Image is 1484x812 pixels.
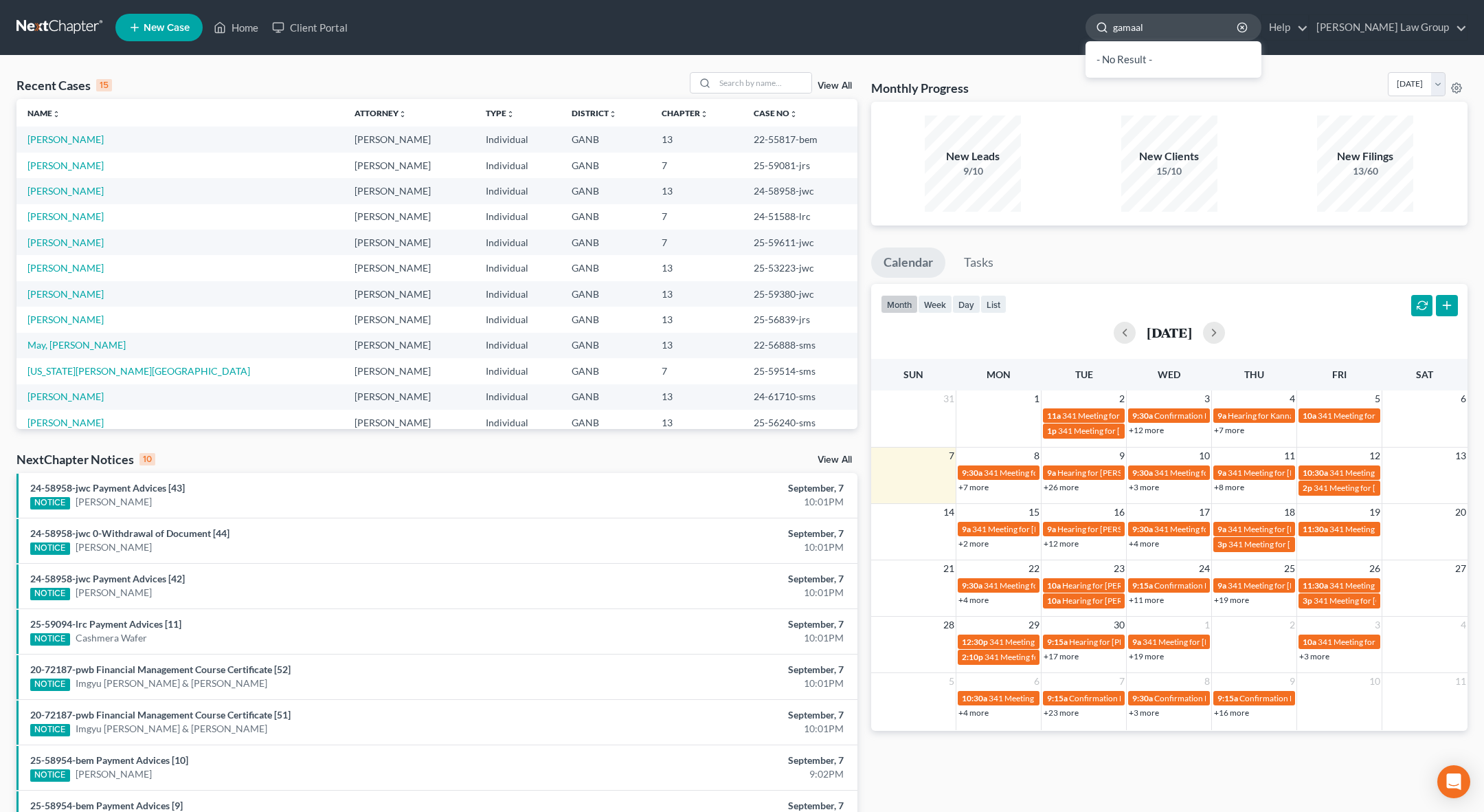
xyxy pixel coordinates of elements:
span: Fri [1332,369,1347,380]
td: 25-59380-jwc [743,281,857,307]
span: 11a [1047,410,1061,421]
h2: [DATE] [1147,325,1192,340]
a: [PERSON_NAME] Law Group [1309,15,1467,40]
a: 20-72187-pwb Financial Management Course Certificate [51] [30,709,291,721]
div: NOTICE [30,588,70,600]
span: 7 [1118,673,1126,690]
a: +7 more [958,482,989,492]
span: 18 [1283,504,1296,520]
td: Individual [475,127,561,152]
a: May, [PERSON_NAME] [27,339,126,351]
a: +7 more [1214,425,1244,435]
span: Mon [987,369,1011,380]
td: Individual [475,333,561,358]
span: 20 [1454,504,1468,520]
td: Individual [475,230,561,255]
span: 9:30a [962,468,982,478]
span: 22 [1027,560,1041,577]
span: 13 [1454,448,1468,464]
a: +8 more [1214,482,1244,492]
span: 3p [1217,539,1227,549]
td: GANB [561,204,651,230]
div: NextChapter Notices [16,451,155,468]
div: Recent Cases [16,77,112,94]
div: September, 7 [581,708,843,722]
i: unfold_more [789,110,798,118]
span: 11:30a [1303,580,1328,591]
i: unfold_more [700,110,708,118]
td: [PERSON_NAME] [344,384,475,410]
span: 1 [1203,617,1211,633]
a: Case Nounfold_more [754,108,798,118]
span: 9a [1217,580,1226,591]
span: 341 Meeting for [PERSON_NAME] [1058,426,1182,436]
div: NOTICE [30,497,70,509]
div: 15 [96,79,112,91]
span: 341 Meeting for [PERSON_NAME] [985,652,1108,662]
span: 10a [1303,410,1316,421]
span: 341 Meeting for [PERSON_NAME] [1228,580,1351,591]
span: 3 [1373,617,1382,633]
span: 10a [1047,580,1061,591]
td: GANB [561,153,651,178]
span: Hearing for [PERSON_NAME] [1057,524,1165,534]
span: 1 [1033,391,1041,407]
span: 11:30a [1303,524,1328,534]
div: 10:01PM [581,722,843,736]
a: [US_STATE][PERSON_NAME][GEOGRAPHIC_DATA] [27,365,250,377]
span: 9a [962,524,971,534]
td: GANB [561,127,651,152]
td: 7 [651,358,743,384]
span: 26 [1368,560,1382,577]
span: 341 Meeting for [PERSON_NAME] [1143,637,1266,647]
span: 30 [1112,617,1126,633]
a: +2 more [958,538,989,549]
div: 15/10 [1121,164,1217,178]
a: [PERSON_NAME] [27,210,104,222]
a: +17 more [1044,651,1079,661]
span: Hearing for Kannathaporn [PERSON_NAME] [1228,410,1389,421]
span: 31 [942,391,956,407]
a: +4 more [958,707,989,718]
td: [PERSON_NAME] [344,204,475,230]
span: 3 [1203,391,1211,407]
button: day [952,295,980,314]
span: Wed [1158,369,1180,380]
div: 9:02PM [581,767,843,781]
div: September, 7 [581,481,843,495]
div: NOTICE [30,724,70,736]
span: Confirmation Hearing for [PERSON_NAME] & [PERSON_NAME] [1154,693,1384,703]
span: 5 [947,673,956,690]
a: [PERSON_NAME] [27,391,104,402]
span: 9a [1047,524,1056,534]
td: 25-53223-jwc [743,255,857,281]
span: 24 [1198,560,1211,577]
span: 9a [1047,468,1056,478]
span: 6 [1459,391,1468,407]
div: New Clients [1121,149,1217,164]
a: [PERSON_NAME] [27,262,104,274]
span: New Case [144,23,190,33]
td: [PERSON_NAME] [344,333,475,358]
span: 2 [1118,391,1126,407]
td: [PERSON_NAME] [344,178,475,204]
div: September, 7 [581,527,843,540]
a: Attorneyunfold_more [355,108,407,118]
div: NOTICE [30,633,70,646]
span: Confirmation Hearing for [PERSON_NAME] [1154,580,1312,591]
span: 10 [1198,448,1211,464]
td: 13 [651,307,743,332]
span: 28 [942,617,956,633]
i: unfold_more [52,110,60,118]
span: 21 [942,560,956,577]
a: +12 more [1129,425,1164,435]
span: 9:15a [1047,637,1068,647]
div: 10:01PM [581,540,843,554]
td: 13 [651,333,743,358]
td: [PERSON_NAME] [344,153,475,178]
a: [PERSON_NAME] [27,185,104,197]
span: Hearing for [PERSON_NAME] [1062,595,1169,606]
span: 10 [1368,673,1382,690]
span: 15 [1027,504,1041,520]
i: unfold_more [398,110,407,118]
